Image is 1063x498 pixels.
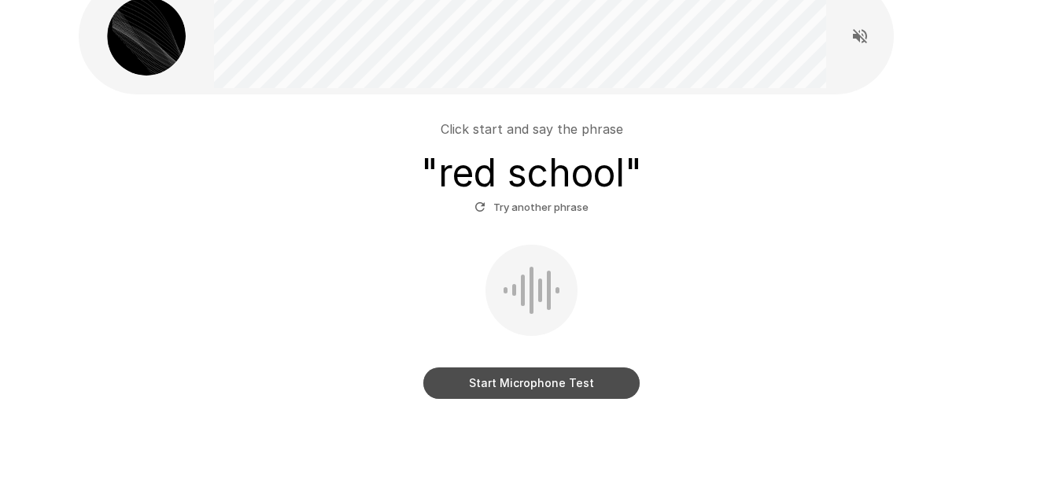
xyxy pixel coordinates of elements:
h3: " red school " [421,151,642,195]
button: Read questions aloud [844,20,876,52]
button: Try another phrase [471,195,592,219]
p: Click start and say the phrase [441,120,623,138]
button: Start Microphone Test [423,367,640,399]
